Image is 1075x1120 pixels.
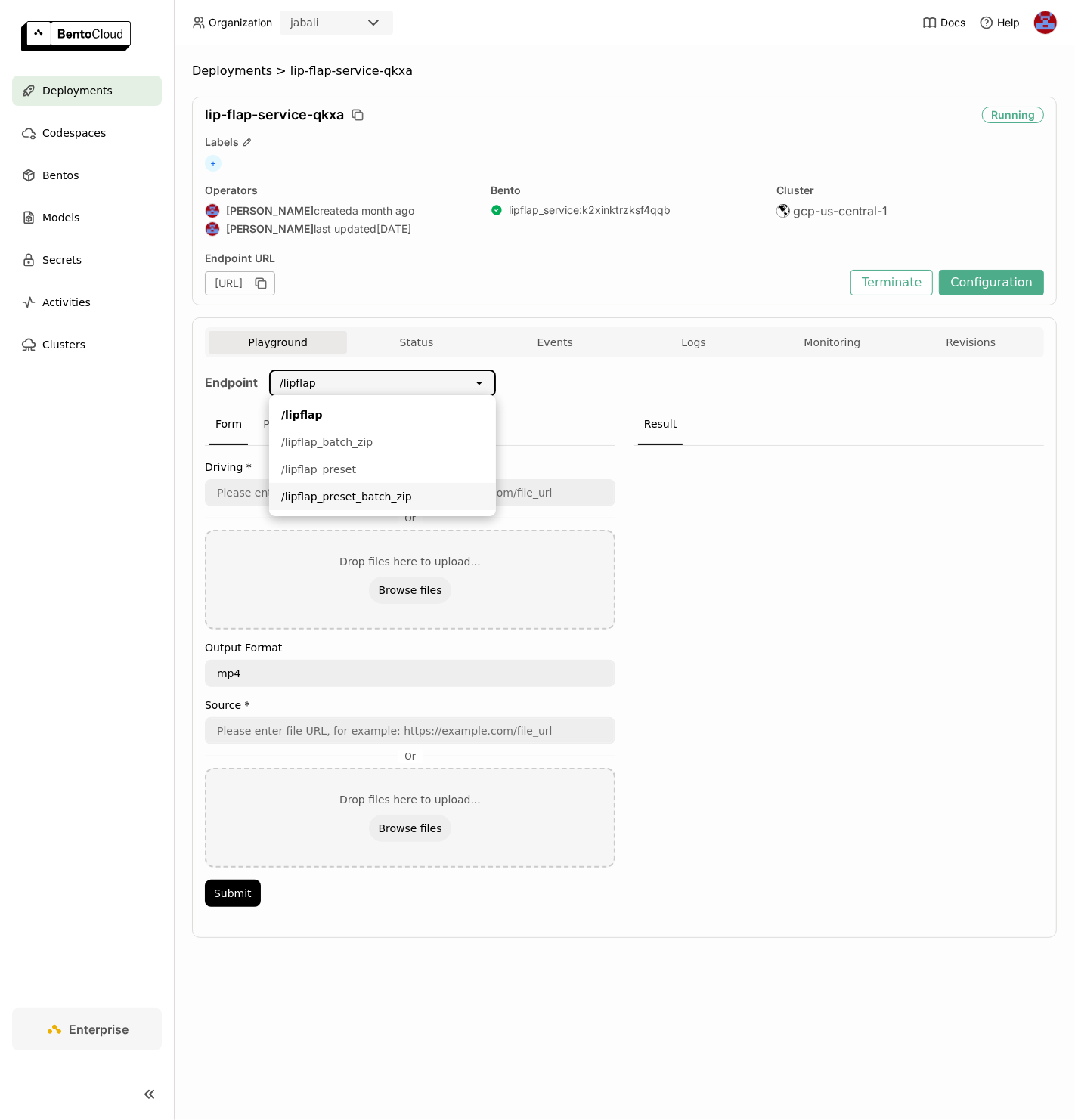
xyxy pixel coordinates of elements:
[42,336,85,354] span: Clusters
[206,481,614,505] input: Please enter file URL, for example: https://example.com/file_url
[352,204,414,218] span: a month ago
[290,15,319,30] div: jabali
[290,63,413,79] span: lip-flap-service-qkxa
[486,331,624,354] button: Events
[940,16,965,29] span: Docs
[205,221,472,237] div: last updated
[982,107,1044,123] div: Running
[192,63,1057,79] nav: Breadcrumbs navigation
[491,184,758,197] div: Bento
[192,63,272,79] span: Deployments
[776,184,1044,197] div: Cluster
[226,222,314,236] strong: [PERSON_NAME]
[793,203,888,218] span: gcp-us-central-1
[42,293,91,311] span: Activities
[12,287,162,317] a: Activities
[12,330,162,360] a: Clusters
[369,577,451,604] button: Browse files
[473,377,485,389] svg: open
[281,489,484,504] div: /lipflap_preset_batch_zip
[321,16,322,31] input: Selected jabali.
[850,270,933,295] button: Terminate
[257,404,306,445] div: Python
[347,331,485,354] button: Status
[205,107,344,123] span: lip-flap-service-qkxa
[209,404,248,445] div: Form
[397,512,423,524] span: Or
[205,699,615,711] label: Source *
[21,21,131,51] img: logo
[12,245,162,275] a: Secrets
[42,124,106,142] span: Codespaces
[318,376,319,391] input: Selected /lipflap.
[205,642,615,654] label: Output Format
[226,204,314,218] strong: [PERSON_NAME]
[979,15,1020,30] div: Help
[339,794,481,806] div: Drop files here to upload...
[206,661,614,685] textarea: mp4
[939,270,1044,295] button: Configuration
[12,203,162,233] a: Models
[376,222,411,236] span: [DATE]
[42,166,79,184] span: Bentos
[281,407,484,422] div: /lipflap
[209,16,272,29] span: Organization
[369,815,451,842] button: Browse files
[205,184,472,197] div: Operators
[397,750,423,763] span: Or
[205,203,472,218] div: created
[70,1022,129,1037] span: Enterprise
[12,76,162,106] a: Deployments
[902,331,1040,354] button: Revisions
[281,462,484,477] div: /lipflap_preset
[42,251,82,269] span: Secrets
[12,160,162,190] a: Bentos
[205,271,275,295] div: [URL]
[339,555,481,568] div: Drop files here to upload...
[205,880,261,907] button: Submit
[206,719,614,743] input: Please enter file URL, for example: https://example.com/file_url
[209,331,347,354] button: Playground
[42,82,113,100] span: Deployments
[638,404,683,445] div: Result
[281,435,484,450] div: /lipflap_batch_zip
[206,222,219,236] img: Jhonatan Oliveira
[12,1008,162,1050] a: Enterprise
[681,336,705,349] span: Logs
[205,461,615,473] label: Driving *
[763,331,901,354] button: Monitoring
[12,118,162,148] a: Codespaces
[205,135,1044,149] div: Labels
[509,203,671,217] a: lipflap_service:k2xinktrzksf4qqb
[269,395,496,516] ul: Menu
[206,204,219,218] img: Jhonatan Oliveira
[922,15,965,30] a: Docs
[205,252,843,265] div: Endpoint URL
[205,375,258,390] strong: Endpoint
[205,155,222,172] span: +
[280,376,316,391] div: /lipflap
[272,63,290,79] span: >
[42,209,79,227] span: Models
[1034,11,1057,34] img: Jhonatan Oliveira
[997,16,1020,29] span: Help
